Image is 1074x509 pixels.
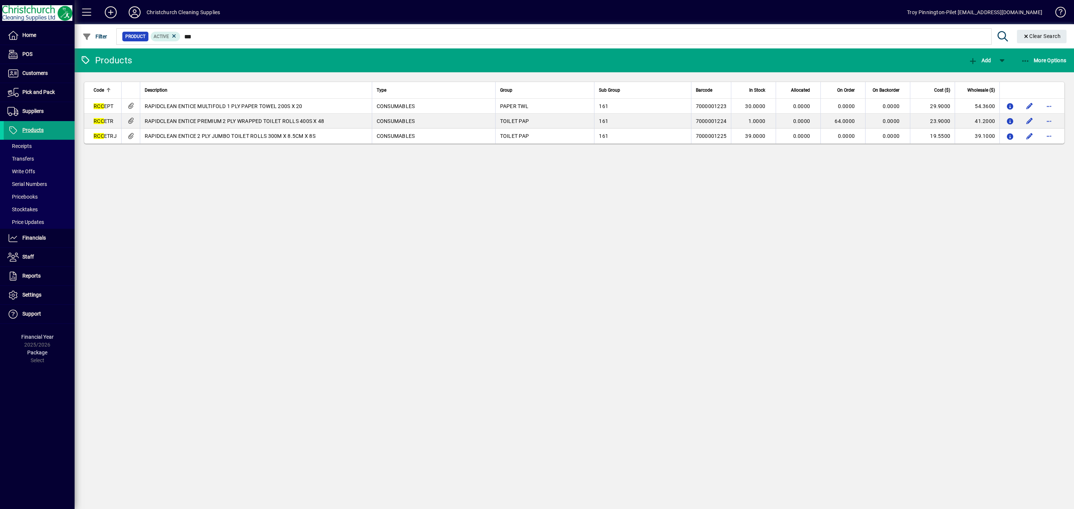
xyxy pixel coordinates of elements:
a: Transfers [4,152,75,165]
span: Add [968,57,991,63]
span: Financials [22,235,46,241]
span: Barcode [696,86,712,94]
span: In Stock [749,86,765,94]
button: Edit [1024,100,1036,112]
span: Customers [22,70,48,76]
span: Filter [82,34,107,39]
span: On Order [837,86,855,94]
button: Profile [123,6,147,19]
a: Customers [4,64,75,83]
div: Troy Pinnington-Pilet [EMAIL_ADDRESS][DOMAIN_NAME] [907,6,1042,18]
span: Stocktakes [7,206,38,212]
span: 161 [599,133,608,139]
span: Financial Year [21,334,54,340]
span: Price Updates [7,219,44,225]
span: 0.0000 [883,103,900,109]
span: Support [22,311,41,317]
div: Description [145,86,367,94]
button: More options [1043,100,1055,112]
a: Home [4,26,75,45]
a: Write Offs [4,165,75,178]
a: Pick and Pack [4,83,75,102]
a: Knowledge Base [1050,1,1065,26]
span: Reports [22,273,41,279]
button: Add [967,54,993,67]
span: Active [154,34,169,39]
span: 1.0000 [748,118,766,124]
span: 39.0000 [745,133,765,139]
div: In Stock [736,86,772,94]
span: ETR [94,118,114,124]
span: Write Offs [7,168,35,174]
a: Support [4,305,75,323]
span: Products [22,127,44,133]
div: Code [94,86,117,94]
span: Cost ($) [934,86,950,94]
a: Suppliers [4,102,75,121]
div: Products [80,54,132,66]
span: Group [500,86,512,94]
span: Wholesale ($) [967,86,995,94]
span: Staff [22,254,34,260]
div: Christchurch Cleaning Supplies [147,6,220,18]
button: More Options [1019,54,1068,67]
span: More Options [1021,57,1067,63]
span: RAPIDCLEAN ENTICE PREMIUM 2 PLY WRAPPED TOILET ROLLS 400S X 48 [145,118,324,124]
a: Financials [4,229,75,247]
span: Suppliers [22,108,44,114]
span: Type [377,86,386,94]
div: Sub Group [599,86,686,94]
span: Clear Search [1023,33,1061,39]
button: Filter [81,30,109,43]
em: RCC [94,103,104,109]
a: Receipts [4,140,75,152]
a: Pricebooks [4,190,75,203]
button: Clear [1017,30,1067,43]
span: CONSUMABLES [377,103,415,109]
a: Reports [4,267,75,285]
span: CONSUMABLES [377,133,415,139]
span: 0.0000 [793,133,810,139]
span: 0.0000 [883,133,900,139]
span: 64.0000 [835,118,855,124]
a: POS [4,45,75,64]
span: Sub Group [599,86,620,94]
td: 54.3600 [955,99,999,114]
span: On Backorder [873,86,899,94]
a: Serial Numbers [4,178,75,190]
button: More options [1043,130,1055,142]
span: Pricebooks [7,194,38,200]
span: 0.0000 [883,118,900,124]
span: 7000001224 [696,118,727,124]
span: Receipts [7,143,32,149]
span: Serial Numbers [7,181,47,187]
a: Settings [4,286,75,304]
span: TOILET PAP [500,133,529,139]
span: ETRJ [94,133,117,139]
span: 0.0000 [838,103,855,109]
span: Description [145,86,167,94]
span: Allocated [791,86,810,94]
div: On Order [825,86,861,94]
a: Staff [4,248,75,266]
button: Edit [1024,115,1036,127]
span: Transfers [7,156,34,162]
span: CONSUMABLES [377,118,415,124]
div: On Backorder [870,86,906,94]
span: Settings [22,292,41,298]
button: Add [99,6,123,19]
span: Pick and Pack [22,89,55,95]
span: 0.0000 [793,118,810,124]
td: 19.5500 [910,129,955,143]
span: PAPER TWL [500,103,528,109]
span: TOILET PAP [500,118,529,124]
button: More options [1043,115,1055,127]
a: Price Updates [4,216,75,228]
span: RAPIDCLEAN ENTICE 2 PLY JUMBO TOILET ROLLS 300M X 8.5CM X 8S [145,133,315,139]
mat-chip: Activation Status: Active [151,32,180,41]
span: 161 [599,103,608,109]
span: 161 [599,118,608,124]
span: 0.0000 [793,103,810,109]
span: 30.0000 [745,103,765,109]
span: 0.0000 [838,133,855,139]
